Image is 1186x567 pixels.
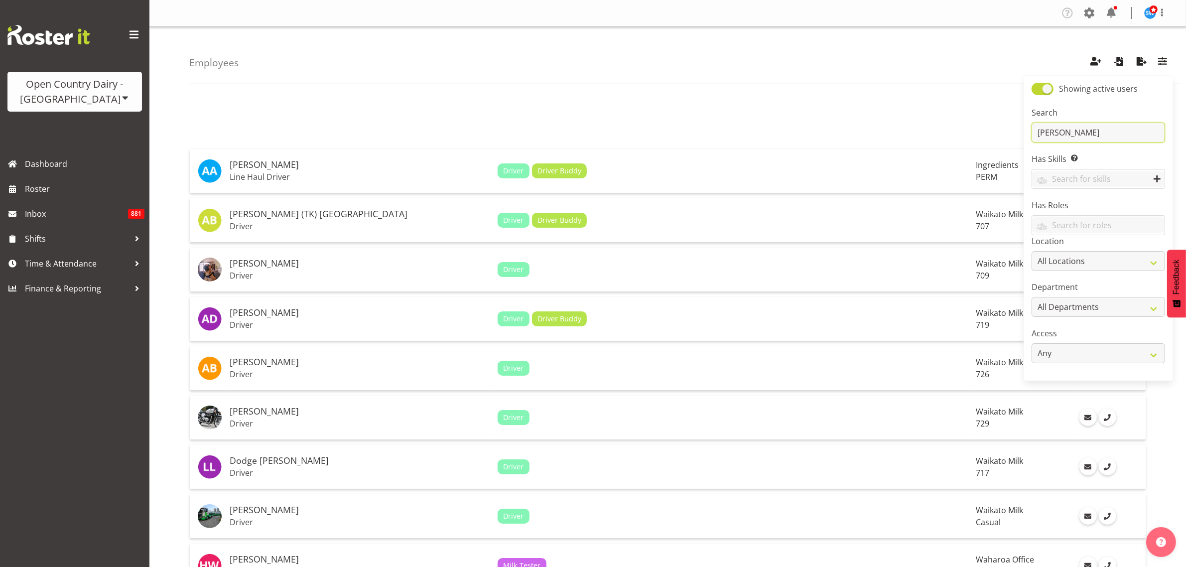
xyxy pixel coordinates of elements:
img: craig-schlager-reay544363f98204df1b063025af03480625.png [198,406,222,429]
p: Driver [230,271,490,281]
p: Driver [230,419,490,428]
span: Driver [503,363,524,374]
img: alan-bedford8161.jpg [198,208,222,232]
label: Location [1032,235,1165,247]
span: Waikato Milk [976,455,1023,466]
label: Has Skills [1032,153,1165,165]
span: Driver [503,412,524,423]
span: 729 [976,418,989,429]
span: Showing active users [1059,83,1138,94]
label: Department [1032,281,1165,293]
a: Call Employee [1099,507,1116,525]
span: Inbox [25,206,128,221]
span: Time & Attendance [25,256,130,271]
span: Casual [976,517,1001,528]
h5: [PERSON_NAME] [230,160,490,170]
label: Has Roles [1032,199,1165,211]
h5: [PERSON_NAME] [230,259,490,269]
p: Driver [230,221,490,231]
span: 707 [976,221,989,232]
span: Driver [503,511,524,522]
a: Call Employee [1099,458,1116,475]
button: Export Employees [1131,52,1152,74]
span: Ingredients [976,159,1019,170]
h5: [PERSON_NAME] [230,308,490,318]
img: andrew-de-lautour10099.jpg [198,307,222,331]
img: lindsay-laing8726.jpg [198,455,222,479]
p: Driver [230,320,490,330]
p: Driver [230,468,490,478]
span: Driver [503,165,524,176]
a: Email Employee [1079,409,1097,426]
img: alex-barclayd877fa5d6d91228f431b11d7c95ff4e8.png [198,258,222,282]
span: Driver [503,461,524,472]
h5: [PERSON_NAME] (TK) [GEOGRAPHIC_DATA] [230,209,490,219]
p: Driver [230,369,490,379]
h5: Dodge [PERSON_NAME] [230,456,490,466]
span: Roster [25,181,144,196]
button: Filter Employees [1152,52,1173,74]
input: Search by name/email/phone [1032,123,1165,142]
img: abhilash-antony8160.jpg [198,159,222,183]
span: 719 [976,319,989,330]
button: Create Employees [1085,52,1106,74]
a: Call Employee [1099,409,1116,426]
button: Feedback - Show survey [1167,250,1186,317]
h4: Employees [189,57,239,68]
span: Waikato Milk [976,505,1023,516]
span: Driver Buddy [537,215,581,226]
span: Finance & Reporting [25,281,130,296]
span: Waikato Milk [976,357,1023,368]
img: steve-webb8258.jpg [1144,7,1156,19]
p: Line Haul Driver [230,172,490,182]
span: Waikato Milk [976,307,1023,318]
label: Search [1032,107,1165,119]
span: 726 [976,369,989,380]
span: Driver [503,215,524,226]
img: angela-burrill10486.jpg [198,356,222,380]
span: Waikato Milk [976,258,1023,269]
span: 717 [976,467,989,478]
h5: [PERSON_NAME] [230,357,490,367]
img: dutchie-egbert-dijkstra16581717ab99e963f859ad63957c2ca1.png [198,504,222,528]
h5: [PERSON_NAME] [230,407,490,417]
span: Waikato Milk [976,406,1023,417]
label: Access [1032,327,1165,339]
a: Email Employee [1079,507,1097,525]
h5: [PERSON_NAME] [230,505,490,515]
span: Shifts [25,231,130,246]
img: help-xxl-2.png [1156,537,1166,547]
span: Waharoa Office [976,554,1034,565]
h5: [PERSON_NAME] [230,555,490,565]
span: 709 [976,270,989,281]
span: Driver Buddy [537,165,581,176]
img: Rosterit website logo [7,25,90,45]
span: Waikato Milk [976,209,1023,220]
span: Driver [503,264,524,275]
button: Import Employees [1108,52,1129,74]
input: Search for skills [1032,171,1165,187]
span: Feedback [1172,260,1181,294]
span: Driver [503,313,524,324]
span: 881 [128,209,144,219]
input: Search for roles [1032,217,1165,233]
p: Driver [230,517,490,527]
div: Open Country Dairy - [GEOGRAPHIC_DATA] [17,77,132,107]
a: Email Employee [1079,458,1097,475]
span: Driver Buddy [537,313,581,324]
span: Dashboard [25,156,144,171]
span: PERM [976,171,997,182]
